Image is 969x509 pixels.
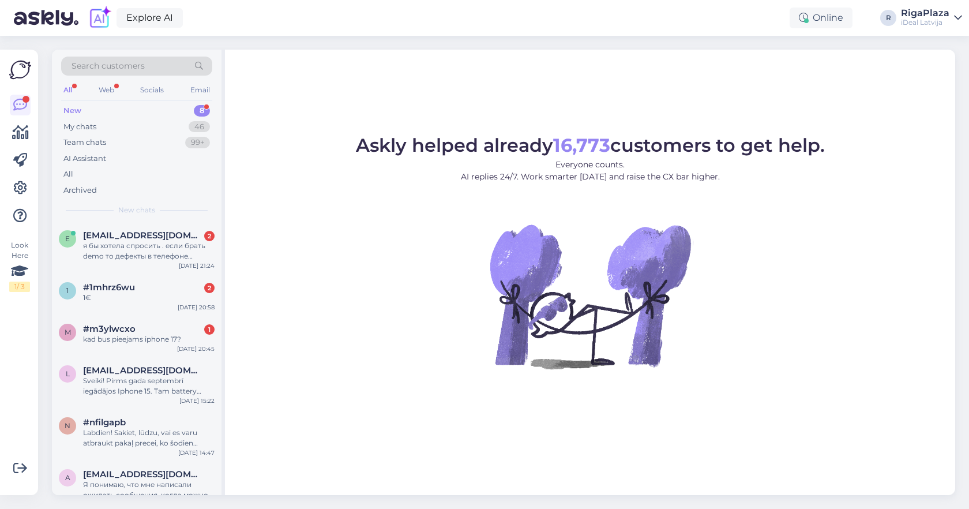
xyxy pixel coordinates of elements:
[83,469,203,480] span: andrey19v@icloud.com
[65,473,70,482] span: a
[72,60,145,72] span: Search customers
[83,376,215,396] div: Sveiki! Pirms gada septembrī iegādājos Iphone 15. Tam battery health turējās ļoti labi - visu gad...
[9,240,30,292] div: Look Here
[83,324,136,334] span: #m3ylwcxo
[117,8,183,28] a: Explore AI
[63,153,106,164] div: AI Assistant
[65,328,71,336] span: m
[61,83,74,98] div: All
[356,159,825,183] p: Everyone counts. AI replies 24/7. Work smarter [DATE] and raise the CX bar higher.
[9,59,31,81] img: Askly Logo
[486,192,694,400] img: No Chat active
[83,428,215,448] div: Labdien! Sakiet, lūdzu, vai es varu atbraukt pakaļ precei, ko šodien pasūtīju (2000085455)? Es sa...
[83,334,215,345] div: kad bus pieejams iphone 17?
[63,169,73,180] div: All
[138,83,166,98] div: Socials
[178,303,215,312] div: [DATE] 20:58
[83,293,215,303] div: 1€
[96,83,117,98] div: Web
[63,137,106,148] div: Team chats
[880,10,896,26] div: R
[63,105,81,117] div: New
[901,18,949,27] div: iDeal Latvija
[66,286,69,295] span: 1
[65,234,70,243] span: e
[118,205,155,215] span: New chats
[63,185,97,196] div: Archived
[65,421,70,430] span: n
[356,134,825,156] span: Askly helped already customers to get help.
[901,9,962,27] a: RigaPlazaiDeal Latvija
[790,8,852,28] div: Online
[204,283,215,293] div: 2
[204,231,215,241] div: 2
[901,9,949,18] div: RigaPlaza
[63,121,96,133] div: My chats
[189,121,210,133] div: 46
[194,105,210,117] div: 8
[553,134,610,156] b: 16,773
[83,480,215,500] div: Я понимаю, что мне написали ожидать сообщения, когда можно будет прийти за ним для получения, но ...
[9,282,30,292] div: 1 / 3
[177,345,215,353] div: [DATE] 20:45
[178,448,215,457] div: [DATE] 14:47
[83,230,203,241] span: elina.pudane18@gmail.com
[83,365,203,376] span: lvasilevska56@gmail.com
[88,6,112,30] img: explore-ai
[83,282,135,293] span: #1mhrz6wu
[66,369,70,378] span: l
[179,396,215,405] div: [DATE] 15:22
[204,324,215,335] div: 1
[83,417,126,428] span: #nfilgapb
[179,261,215,270] div: [DATE] 21:24
[188,83,212,98] div: Email
[185,137,210,148] div: 99+
[83,241,215,261] div: я бы хотела спросить . если брать demo то дефекты в телефоне снаружи или акуммулятор тоже разряжен ?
